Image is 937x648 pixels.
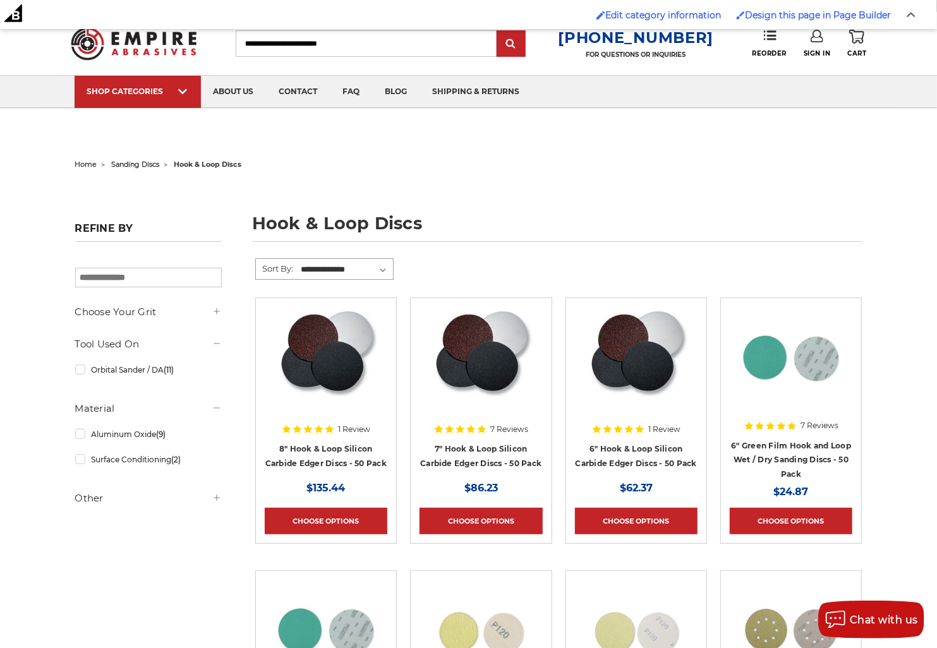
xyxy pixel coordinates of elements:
[112,160,160,169] a: sanding discs
[736,11,745,20] img: Enabled brush for page builder edit.
[75,448,222,471] a: Surface Conditioning
[907,12,916,18] img: Close Admin Bar
[575,508,698,534] a: Choose Options
[306,482,345,494] span: $135.44
[847,30,866,57] a: Cart
[373,76,420,108] a: blog
[75,359,222,381] a: Orbital Sander / DA
[558,28,713,47] a: [PHONE_NUMBER]
[420,76,533,108] a: shipping & returns
[730,307,852,429] a: 6-inch 60-grit green film hook and loop sanding discs with fast cutting aluminum oxide for coarse...
[201,76,267,108] a: about us
[730,508,852,534] a: Choose Options
[596,11,605,20] img: Enabled brush for category edit
[420,444,541,468] a: 7" Hook & Loop Silicon Carbide Edger Discs - 50 Pack
[648,426,680,433] span: 1 Review
[605,9,721,21] span: Edit category information
[558,51,713,59] p: FOR QUESTIONS OR INQUIRIES
[338,426,370,433] span: 1 Review
[420,307,542,429] a: Silicon Carbide 7" Hook & Loop Edger Discs
[299,260,394,279] select: Sort By:
[174,160,242,169] span: hook & loop discs
[75,337,222,352] h5: Tool Used On
[75,160,97,169] a: home
[87,87,188,96] div: SHOP CATEGORIES
[850,614,918,626] span: Chat with us
[752,49,787,57] span: Reorder
[420,508,542,534] a: Choose Options
[774,486,809,498] span: $24.87
[752,30,787,57] a: Reorder
[75,423,222,445] a: Aluminum Oxide
[265,444,387,468] a: 8" Hook & Loop Silicon Carbide Edger Discs - 50 Pack
[75,222,222,242] h5: Refine by
[731,441,851,479] a: 6" Green Film Hook and Loop Wet / Dry Sanding Discs - 50 Pack
[256,259,294,278] label: Sort By:
[575,307,698,429] a: Silicon Carbide 6" Hook & Loop Edger Discs
[620,482,653,494] span: $62.37
[818,601,924,639] button: Chat with us
[745,9,891,21] span: Design this page in Page Builder
[156,429,166,439] span: (9)
[741,307,842,408] img: 6-inch 60-grit green film hook and loop sanding discs with fast cutting aluminum oxide for coarse...
[804,49,831,57] span: Sign In
[590,3,727,27] a: Enabled brush for category edit Edit category information
[275,307,377,408] img: Silicon Carbide 8" Hook & Loop Edger Discs
[430,307,532,408] img: Silicon Carbide 7" Hook & Loop Edger Discs
[265,307,387,429] a: Silicon Carbide 8" Hook & Loop Edger Discs
[71,19,197,68] img: Empire Abrasives
[265,508,387,534] a: Choose Options
[75,491,222,506] h5: Other
[847,49,866,57] span: Cart
[490,426,528,433] span: 7 Reviews
[330,76,373,108] a: faq
[585,307,687,408] img: Silicon Carbide 6" Hook & Loop Edger Discs
[252,215,862,242] h1: hook & loop discs
[75,401,222,416] h5: Material
[730,3,897,27] a: Enabled brush for page builder edit. Design this page in Page Builder
[75,304,222,320] h5: Choose Your Grit
[576,444,697,468] a: 6" Hook & Loop Silicon Carbide Edger Discs - 50 Pack
[171,455,181,464] span: (2)
[164,365,174,375] span: (11)
[267,76,330,108] a: contact
[499,32,524,57] input: Submit
[464,482,498,494] span: $86.23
